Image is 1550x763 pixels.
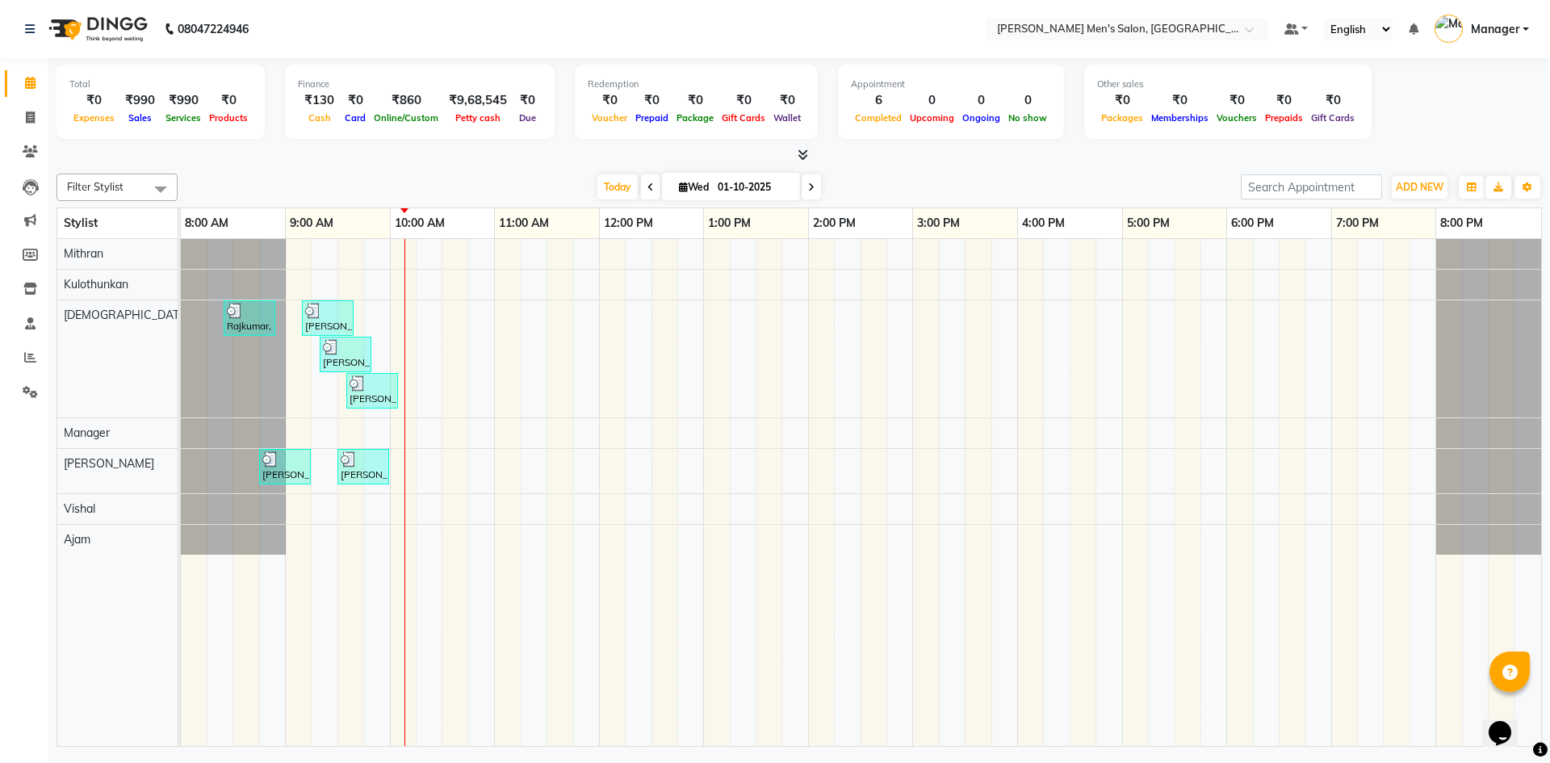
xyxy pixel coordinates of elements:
[181,212,232,235] a: 8:00 AM
[451,112,505,124] span: Petty cash
[298,91,341,110] div: ₹130
[906,91,958,110] div: 0
[913,212,964,235] a: 3:00 PM
[588,112,631,124] span: Voucher
[1097,78,1359,91] div: Other sales
[64,246,103,261] span: Mithran
[64,308,190,322] span: [DEMOGRAPHIC_DATA]
[495,212,553,235] a: 11:00 AM
[1004,112,1051,124] span: No show
[1123,212,1174,235] a: 5:00 PM
[851,91,906,110] div: 6
[1261,112,1307,124] span: Prepaids
[1332,212,1383,235] a: 7:00 PM
[718,112,769,124] span: Gift Cards
[304,112,335,124] span: Cash
[67,180,124,193] span: Filter Stylist
[261,451,309,482] div: [PERSON_NAME], TK02, 08:45 AM-09:15 AM, Hair Cut & [PERSON_NAME] Trim
[348,375,396,406] div: [PERSON_NAME], TK06, 09:35 AM-10:05 AM, Express Cut
[515,112,540,124] span: Due
[1436,212,1487,235] a: 8:00 PM
[958,112,1004,124] span: Ongoing
[341,91,370,110] div: ₹0
[205,112,252,124] span: Products
[851,112,906,124] span: Completed
[672,112,718,124] span: Package
[69,78,252,91] div: Total
[64,426,110,440] span: Manager
[64,456,154,471] span: [PERSON_NAME]
[64,532,90,547] span: Ajam
[1227,212,1278,235] a: 6:00 PM
[513,91,542,110] div: ₹0
[391,212,449,235] a: 10:00 AM
[64,277,128,291] span: Kulothunkan
[1307,91,1359,110] div: ₹0
[225,303,274,333] div: Rajkumar, TK01, 08:25 AM-08:55 AM, Hair Cut & [PERSON_NAME] Trim
[1004,91,1051,110] div: 0
[631,112,672,124] span: Prepaid
[600,212,657,235] a: 12:00 PM
[69,91,119,110] div: ₹0
[958,91,1004,110] div: 0
[1147,91,1213,110] div: ₹0
[718,91,769,110] div: ₹0
[769,91,805,110] div: ₹0
[442,91,513,110] div: ₹9,68,545
[1213,112,1261,124] span: Vouchers
[851,78,1051,91] div: Appointment
[713,175,794,199] input: 2025-10-01
[304,303,352,333] div: [PERSON_NAME], TK03, 09:10 AM-09:40 AM, Express Cut
[1261,91,1307,110] div: ₹0
[1482,698,1534,747] iframe: chat widget
[124,112,156,124] span: Sales
[672,91,718,110] div: ₹0
[64,501,95,516] span: Vishal
[341,112,370,124] span: Card
[161,91,205,110] div: ₹990
[286,212,337,235] a: 9:00 AM
[69,112,119,124] span: Expenses
[631,91,672,110] div: ₹0
[1392,176,1447,199] button: ADD NEW
[298,78,542,91] div: Finance
[675,181,713,193] span: Wed
[370,91,442,110] div: ₹860
[1018,212,1069,235] a: 4:00 PM
[161,112,205,124] span: Services
[588,78,805,91] div: Redemption
[809,212,860,235] a: 2:00 PM
[1147,112,1213,124] span: Memberships
[704,212,755,235] a: 1:00 PM
[1097,112,1147,124] span: Packages
[1396,181,1443,193] span: ADD NEW
[1307,112,1359,124] span: Gift Cards
[1213,91,1261,110] div: ₹0
[597,174,638,199] span: Today
[1471,21,1519,38] span: Manager
[64,216,98,230] span: Stylist
[339,451,387,482] div: [PERSON_NAME], TK05, 09:30 AM-10:00 AM, Express Cut
[178,6,249,52] b: 08047224946
[906,112,958,124] span: Upcoming
[321,339,370,370] div: [PERSON_NAME], TK04, 09:20 AM-09:50 AM, Hair Cut & [PERSON_NAME] Trim
[41,6,152,52] img: logo
[1435,15,1463,43] img: Manager
[119,91,161,110] div: ₹990
[205,91,252,110] div: ₹0
[1097,91,1147,110] div: ₹0
[370,112,442,124] span: Online/Custom
[769,112,805,124] span: Wallet
[1241,174,1382,199] input: Search Appointment
[588,91,631,110] div: ₹0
